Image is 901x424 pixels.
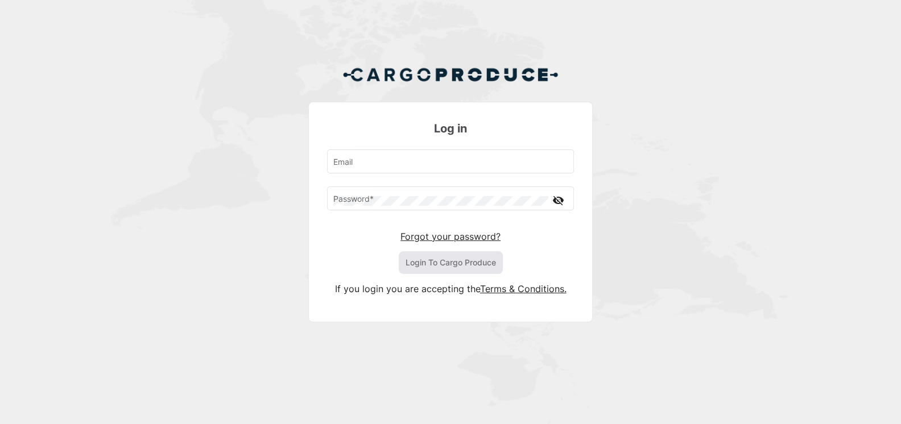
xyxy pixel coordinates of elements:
h3: Log in [327,120,574,136]
span: If you login you are accepting the [335,283,480,294]
img: Cargo Produce Logo [342,61,559,88]
a: Forgot your password? [400,231,501,242]
mat-icon: visibility_off [551,193,565,207]
a: Terms & Conditions. [480,283,567,294]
